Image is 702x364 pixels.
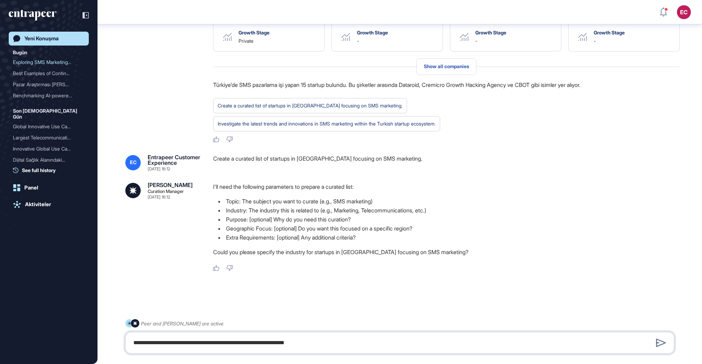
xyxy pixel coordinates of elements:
span: Show all companies [424,64,469,69]
div: Son [DEMOGRAPHIC_DATA] Gün [13,107,85,121]
div: Exploring SMS Marketing S... [13,57,79,68]
div: Panel [24,185,38,191]
div: Create a curated list of startups in [GEOGRAPHIC_DATA] focusing on SMS marketing. [218,101,403,110]
div: Growth Stage [475,30,506,35]
span: See full history [22,167,56,174]
div: Largest Telecommunication... [13,132,79,143]
div: - [475,38,477,44]
div: Benchmarking AI-powered HR Automation Platforms Against KAI at Koçsistem [13,90,85,101]
div: Bugün [13,48,27,57]
a: Aktiviteler [9,197,89,211]
div: Pazar Araştırması [PERSON_NAME] [13,79,79,90]
div: Largest Telecommunications Companies [13,132,85,143]
div: Create a curated list of startups in [GEOGRAPHIC_DATA] focusing on SMS marketing. [213,154,680,171]
div: Best Examples of Continuous Innovation in Airline and Air Travel Industries [13,68,85,79]
p: I'll need the following parameters to prepare a curated list: [213,182,680,191]
div: [DATE] 16:12 [148,195,170,199]
a: Panel [9,181,89,195]
div: Growth Stage [239,30,270,35]
div: Innovative Global Use Cas... [13,143,79,154]
span: EC [130,160,136,165]
button: EC [677,5,691,19]
div: Private [239,38,253,44]
p: Could you please specify the industry for startups in [GEOGRAPHIC_DATA] focusing on SMS marketing? [213,248,680,257]
li: Topic: The subject you want to curate (e.g., SMS marketing) [213,197,680,206]
div: Growth Stage [594,30,625,35]
div: Growth Stage [357,30,388,35]
div: Best Examples of Continuo... [13,68,79,79]
div: Aktiviteler [25,201,51,208]
li: Purpose: [optional] Why do you need this curation? [213,215,680,224]
p: Türkiye'de SMS pazarlama işi yapan 15 startup bulundu. Bu şirketler arasında Dataroid, Cremicro G... [213,80,680,89]
div: Innovative Global Use Cases in Telecommunications [13,143,85,154]
a: See full history [13,167,89,174]
div: - [357,38,359,44]
li: Extra Requirements: [optional] Any additional criteria? [213,233,680,242]
a: Yeni Konuşma [9,32,89,46]
li: Geographic Focus: [optional] Do you want this focused on a specific region? [213,224,680,233]
div: [DATE] 16:12 [148,167,170,171]
li: Industry: The industry this is related to (e.g., Marketing, Telecommunications, etc.) [213,206,680,215]
div: entrapeer-logo [9,10,56,21]
div: Benchmarking AI-powered H... [13,90,79,101]
div: Pazar Araştırması Talebi [13,79,85,90]
div: Exploring SMS Marketing Startups in Turkey [13,57,85,68]
div: Curation Manager [148,189,184,194]
div: Investigate the latest trends and innovations in SMS marketing within the Turkish startup ecosystem. [218,119,436,128]
div: Global Innovative Use Cas... [13,121,79,132]
div: - [594,38,596,44]
div: Dijital Sağlık Alanındaki... [13,154,79,165]
div: Peer and [PERSON_NAME] are active [141,319,224,328]
div: Global Innovative Use Cases in Telecommunications [13,121,85,132]
div: Yeni Konuşma [24,35,58,42]
div: [PERSON_NAME] [148,182,193,188]
div: Dijital Sağlık Alanındaki Global Use Case Örnekleri [13,154,85,165]
div: Entrapeer Customer Experience [148,154,202,165]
